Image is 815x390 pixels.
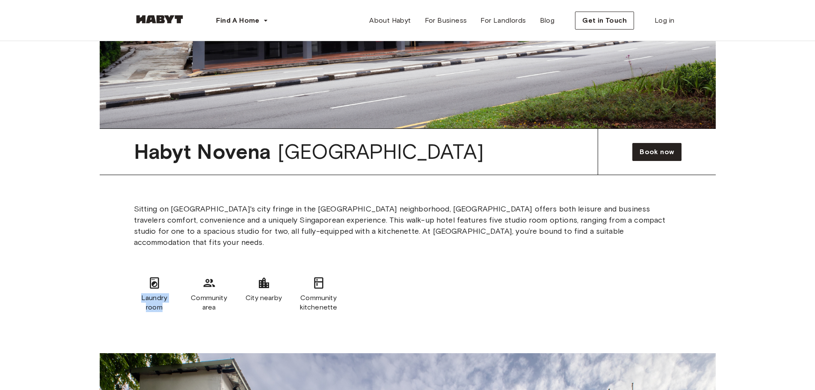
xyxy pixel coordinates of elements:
span: Habyt Novena [134,139,271,164]
span: About Habyt [369,15,411,26]
span: For Landlords [480,15,526,26]
span: Log in [655,15,674,26]
span: Community area [189,293,230,312]
span: Laundry room [134,293,175,312]
span: For Business [425,15,467,26]
a: Blog [533,12,562,29]
img: Habyt [134,15,185,24]
a: About Habyt [362,12,418,29]
span: City nearby [246,293,282,303]
button: Find A Home [209,12,275,29]
span: Find A Home [216,15,260,26]
a: For Landlords [474,12,533,29]
button: Get in Touch [575,12,634,30]
a: Log in [648,12,681,29]
span: Get in Touch [582,15,627,26]
a: Book now [632,143,681,161]
span: Book now [640,147,674,157]
span: Blog [540,15,555,26]
p: Sitting on [GEOGRAPHIC_DATA]'s city fringe in the [GEOGRAPHIC_DATA] neighborhood, [GEOGRAPHIC_DAT... [134,203,682,248]
span: [GEOGRAPHIC_DATA] [278,139,484,164]
span: Community kitchenette [298,293,339,312]
a: For Business [418,12,474,29]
